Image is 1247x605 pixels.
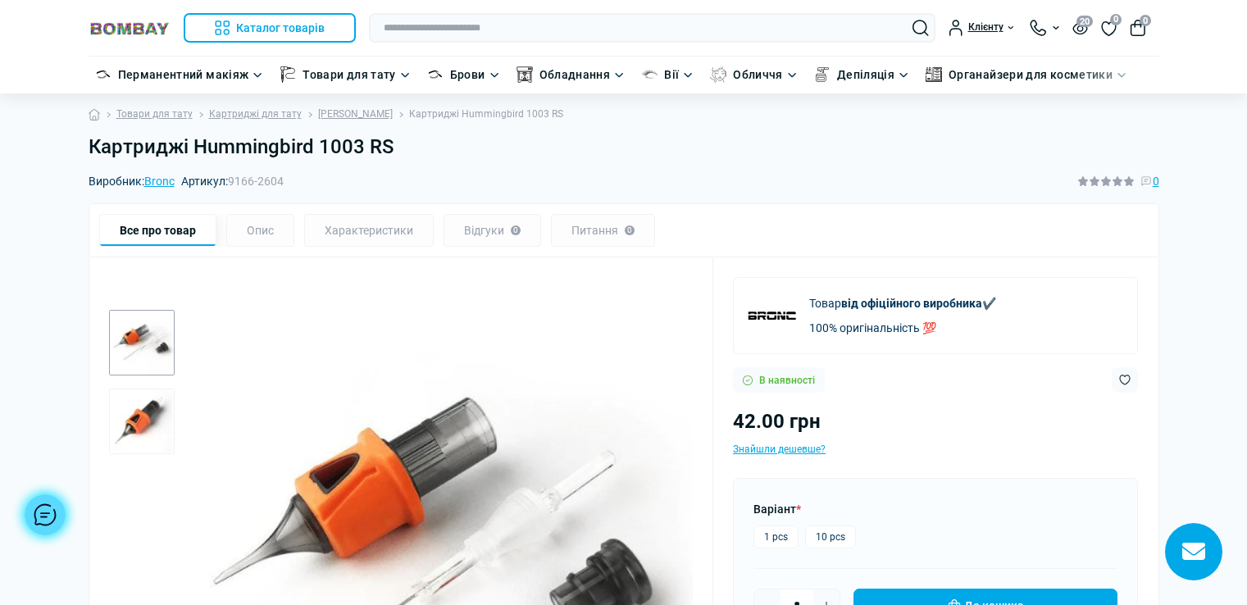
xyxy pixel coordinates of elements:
a: Обличчя [733,66,783,84]
button: Каталог товарів [184,13,357,43]
img: Обладнання [517,66,533,83]
a: Товари для тату [303,66,395,84]
button: Wishlist button [1112,367,1138,393]
img: BOMBAY [89,20,171,36]
img: Bronc [747,291,796,340]
div: Все про товар [99,214,216,247]
span: 20 [1076,16,1093,27]
a: Bronc [144,175,175,188]
span: 0 [1140,15,1151,26]
h1: Картриджі Hummingbird 1003 RS [89,135,1159,159]
a: Перманентний макіяж [118,66,249,84]
div: В наявності [733,367,825,393]
a: [PERSON_NAME] [318,107,393,122]
div: Опис [226,214,294,247]
img: Брови [427,66,444,83]
span: 0 [1110,14,1122,25]
a: Вії [664,66,679,84]
p: 100% оригінальність 💯 [809,319,996,337]
span: 9166-2604 [228,175,284,188]
b: від офіційного виробника [841,297,982,310]
span: Знайшли дешевше? [733,444,826,455]
label: Варіант [753,500,801,518]
a: Депіляція [837,66,894,84]
span: Артикул: [181,175,284,187]
img: Картриджі Hummingbird 1003 RS [109,310,175,375]
span: Виробник: [89,175,175,187]
img: Перманентний макіяж [95,66,112,83]
span: 42.00 грн [733,410,821,433]
button: Search [912,20,929,36]
img: Вії [641,66,658,83]
a: Обладнання [539,66,611,84]
div: Відгуки [444,214,541,247]
div: Питання [551,214,655,247]
img: Товари для тату [280,66,296,83]
img: Обличчя [710,66,726,83]
a: Товари для тату [116,107,193,122]
span: 0 [1153,172,1159,190]
label: 10 pcs [805,525,856,548]
label: 1 pcs [753,525,799,548]
button: 0 [1130,20,1146,36]
div: 2 / 2 [109,389,175,454]
div: Характеристики [304,214,434,247]
img: Депіляція [814,66,831,83]
a: Органайзери для косметики [949,66,1113,84]
p: Товар ✔️ [809,294,996,312]
a: Брови [450,66,485,84]
img: Картриджі Hummingbird 1003 RS [109,389,175,454]
a: Картриджі для тату [209,107,302,122]
button: 20 [1072,20,1088,34]
li: Картриджі Hummingbird 1003 RS [393,107,563,122]
div: 1 / 2 [109,310,175,375]
a: 0 [1101,19,1117,37]
nav: breadcrumb [89,93,1159,135]
img: Органайзери для косметики [926,66,942,83]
